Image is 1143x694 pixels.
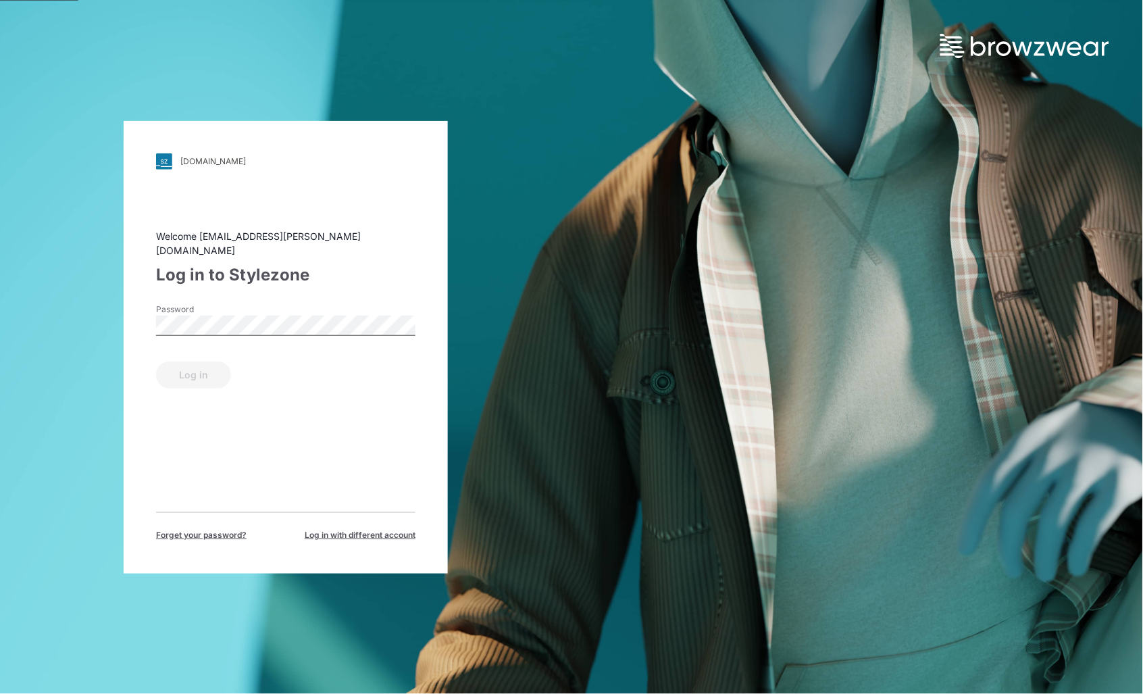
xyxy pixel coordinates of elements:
[156,529,247,541] span: Forget your password?
[156,229,415,257] div: Welcome [EMAIL_ADDRESS][PERSON_NAME][DOMAIN_NAME]
[180,156,246,166] div: [DOMAIN_NAME]
[940,34,1109,58] img: browzwear-logo.73288ffb.svg
[305,529,415,541] span: Log in with different account
[156,303,251,316] label: Password
[156,263,415,287] div: Log in to Stylezone
[156,153,172,170] img: svg+xml;base64,PHN2ZyB3aWR0aD0iMjgiIGhlaWdodD0iMjgiIHZpZXdCb3g9IjAgMCAyOCAyOCIgZmlsbD0ibm9uZSIgeG...
[156,153,415,170] a: [DOMAIN_NAME]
